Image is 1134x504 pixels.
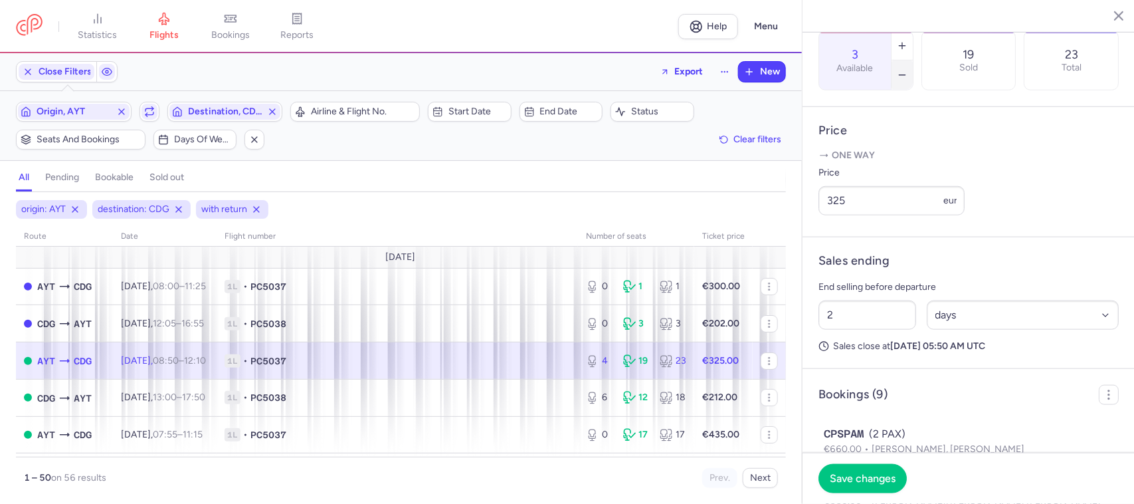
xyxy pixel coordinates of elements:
div: 6 [586,391,613,404]
span: New [760,66,780,77]
button: Prev. [702,468,737,488]
button: Seats and bookings [16,130,145,150]
span: CPSPAM [824,426,864,442]
th: route [16,227,113,247]
button: Export [652,61,711,82]
span: AYT [74,391,92,406]
p: Total [1062,63,1082,73]
span: Export [674,66,703,76]
span: – [153,355,206,366]
span: [DATE], [121,429,203,440]
span: bookings [211,29,250,41]
span: AYT [37,428,55,442]
span: • [243,428,248,441]
time: 11:15 [183,429,203,440]
time: 13:00 [153,392,177,403]
span: 1L [225,428,240,441]
span: CDG [74,279,92,294]
span: on 56 results [51,472,106,483]
time: 11:25 [185,281,206,292]
button: Close Filters [17,62,96,82]
span: with return [201,203,247,216]
div: 17 [623,428,650,441]
strong: €300.00 [702,281,740,292]
p: End selling before departure [818,279,1119,295]
time: 12:10 [184,355,206,366]
h4: Price [818,123,1119,138]
button: Menu [746,14,786,39]
strong: [DATE] 05:50 AM UTC [890,340,985,352]
span: Help [708,21,727,31]
span: 1L [225,354,240,368]
button: Airline & Flight No. [290,102,420,122]
h4: all [19,172,29,184]
span: eur [943,195,957,206]
th: Flight number [217,227,578,247]
div: 19 [623,354,650,368]
span: reports [280,29,314,41]
div: 0 [586,280,613,293]
div: 18 [660,391,686,404]
span: [PERSON_NAME], [PERSON_NAME] [872,443,1024,455]
strong: 1 – 50 [24,472,51,483]
p: Sold [959,63,978,73]
span: – [153,281,206,292]
a: CitizenPlane red outlined logo [16,14,43,39]
button: Destination, CDG [167,102,283,122]
button: Status [611,102,694,122]
button: Clear filters [715,130,786,150]
button: Save changes [818,464,907,493]
span: Save changes [830,473,896,485]
label: Price [818,165,965,181]
span: Airline & Flight No. [311,106,415,117]
div: 4 [586,354,613,368]
time: 07:55 [153,429,177,440]
span: destination: CDG [98,203,169,216]
h4: sold out [149,172,184,184]
button: Origin, AYT [16,102,132,122]
span: [DATE], [121,355,206,366]
p: One way [818,149,1119,162]
div: 3 [623,317,650,330]
span: PC5038 [250,391,286,404]
span: PC5037 [250,354,286,368]
button: Days of week [153,130,237,150]
time: 16:55 [181,318,204,329]
time: 17:50 [182,392,205,403]
div: 17 [660,428,686,441]
p: 19 [963,48,974,61]
strong: €325.00 [702,355,739,366]
button: CPSPAM(2 PAX)€660.00[PERSON_NAME], [PERSON_NAME] [824,426,1113,457]
th: date [113,227,217,247]
a: flights [131,12,197,41]
div: 0 [586,428,613,441]
span: CDG [74,354,92,368]
span: – [153,318,204,329]
span: Seats and bookings [37,134,141,145]
span: Origin, AYT [37,106,111,117]
div: 23 [660,354,686,368]
span: [DATE] [386,252,416,263]
span: Start date [448,106,507,117]
div: 0 [586,317,613,330]
input: --- [818,186,965,215]
span: statistics [78,29,118,41]
h4: Bookings (9) [818,387,888,402]
span: origin: AYT [21,203,66,216]
input: ## [818,301,916,330]
span: Days of week [174,134,233,145]
p: Sales close at [818,340,1119,352]
div: 12 [623,391,650,404]
div: 1 [623,280,650,293]
span: AYT [74,316,92,331]
span: • [243,354,248,368]
strong: €435.00 [702,429,739,440]
span: PC5037 [250,428,286,441]
span: [DATE], [121,318,204,329]
th: Ticket price [694,227,753,247]
span: CDG [37,316,55,331]
div: 3 [660,317,686,330]
span: 1L [225,317,240,330]
span: 1L [225,391,240,404]
span: – [153,429,203,440]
